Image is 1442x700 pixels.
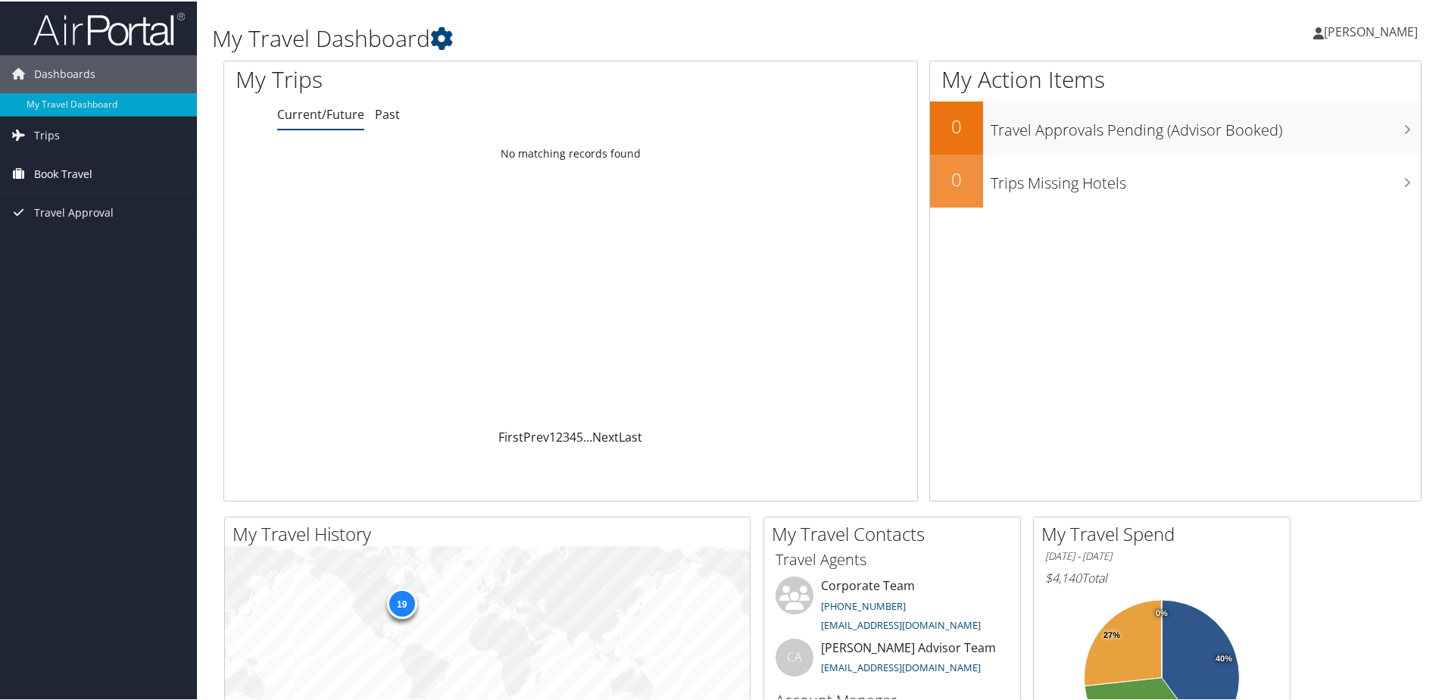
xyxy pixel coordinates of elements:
li: Corporate Team [768,575,1016,637]
a: Next [592,427,619,444]
a: 2 [556,427,563,444]
span: Book Travel [34,154,92,192]
a: Past [375,105,400,121]
span: $4,140 [1045,568,1081,585]
tspan: 27% [1103,630,1120,639]
li: [PERSON_NAME] Advisor Team [768,637,1016,686]
h3: Travel Agents [776,548,1009,569]
a: Current/Future [277,105,364,121]
h2: My Travel Contacts [772,520,1020,545]
h2: My Travel History [233,520,750,545]
a: [EMAIL_ADDRESS][DOMAIN_NAME] [821,659,981,673]
span: … [583,427,592,444]
a: [EMAIL_ADDRESS][DOMAIN_NAME] [821,617,981,630]
div: CA [776,637,813,675]
a: First [498,427,523,444]
h1: My Action Items [930,62,1421,94]
a: 3 [563,427,570,444]
a: 4 [570,427,576,444]
h2: My Travel Spend [1041,520,1290,545]
a: 5 [576,427,583,444]
a: 0Trips Missing Hotels [930,153,1421,206]
a: [PHONE_NUMBER] [821,598,906,611]
h3: Travel Approvals Pending (Advisor Booked) [991,111,1421,139]
a: [PERSON_NAME] [1313,8,1433,53]
span: [PERSON_NAME] [1324,22,1418,39]
a: Prev [523,427,549,444]
h1: My Travel Dashboard [212,21,1026,53]
tspan: 0% [1156,608,1168,617]
img: airportal-logo.png [33,10,185,45]
a: 1 [549,427,556,444]
h2: 0 [930,165,983,191]
h1: My Trips [236,62,617,94]
tspan: 40% [1216,653,1232,662]
td: No matching records found [224,139,917,166]
a: Last [619,427,642,444]
h2: 0 [930,112,983,138]
h6: Total [1045,568,1278,585]
span: Dashboards [34,54,95,92]
h3: Trips Missing Hotels [991,164,1421,192]
a: 0Travel Approvals Pending (Advisor Booked) [930,100,1421,153]
span: Travel Approval [34,192,114,230]
div: 19 [386,587,417,617]
h6: [DATE] - [DATE] [1045,548,1278,562]
span: Trips [34,115,60,153]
